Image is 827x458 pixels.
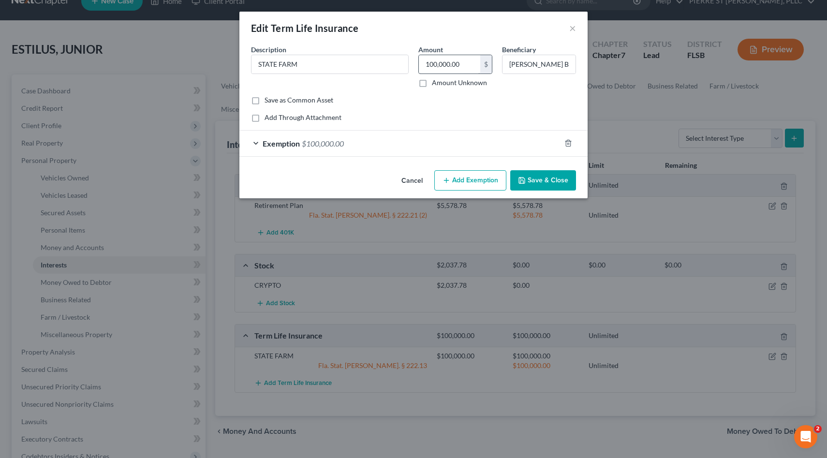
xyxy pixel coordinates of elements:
iframe: Intercom live chat [794,425,817,448]
label: Beneficiary [502,44,536,55]
span: $100,000.00 [302,139,344,148]
span: 2 [814,425,822,433]
div: $ [480,55,492,74]
button: Save & Close [510,170,576,191]
button: Add Exemption [434,170,506,191]
label: Add Through Attachment [265,113,341,122]
span: Description [251,45,286,54]
input: 0.00 [419,55,480,74]
div: Edit Term Life Insurance [251,21,359,35]
button: Cancel [394,171,430,191]
button: × [569,22,576,34]
input: -- [502,55,576,74]
label: Amount [418,44,443,55]
label: Amount Unknown [432,78,487,88]
input: Describe... [251,55,408,74]
label: Save as Common Asset [265,95,333,105]
span: Exemption [263,139,300,148]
